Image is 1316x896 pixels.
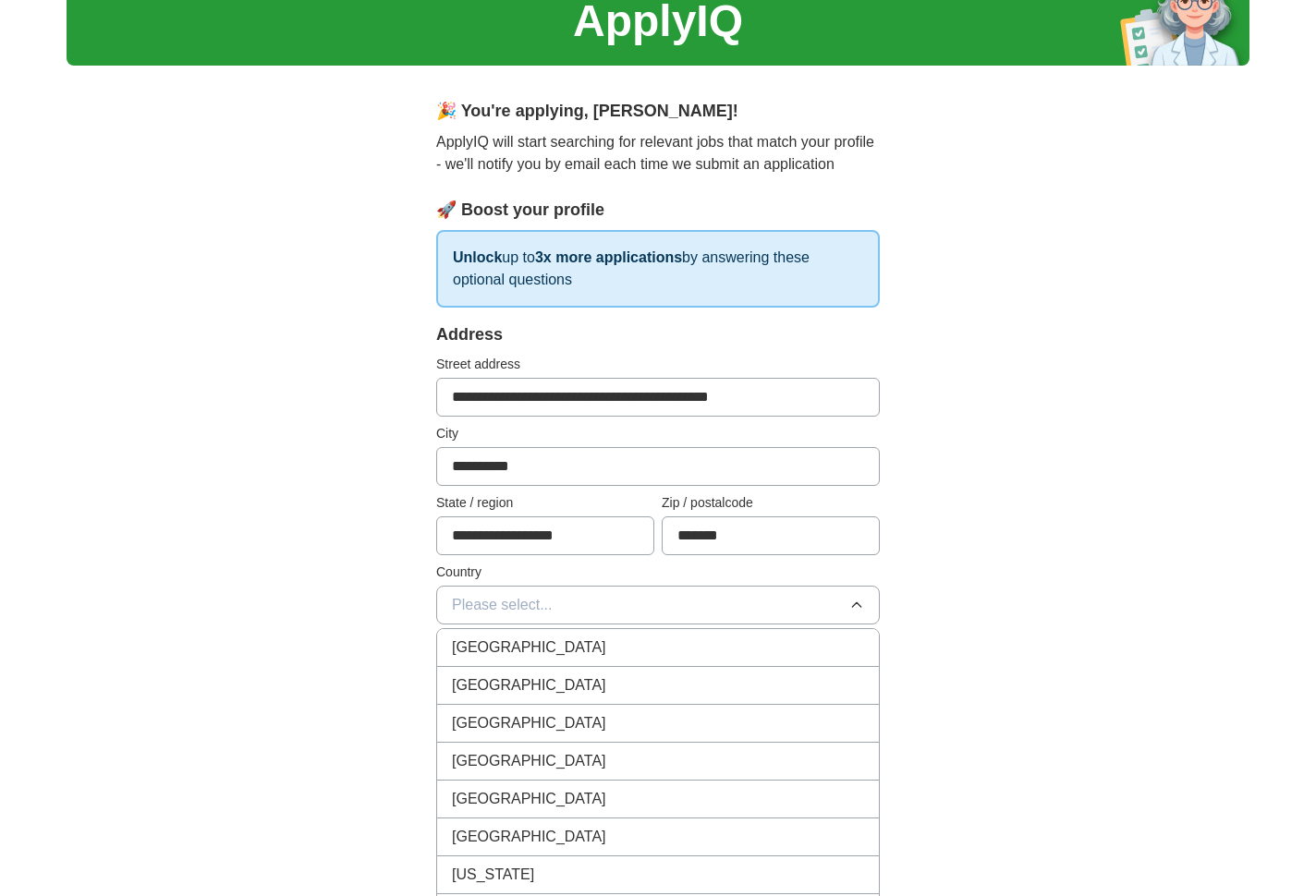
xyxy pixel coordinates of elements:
label: Street address [436,355,880,374]
span: [GEOGRAPHIC_DATA] [452,712,606,734]
div: Address [436,322,880,347]
label: Country [436,563,880,582]
strong: Unlock [453,249,502,265]
label: City [436,424,880,443]
p: ApplyIQ will start searching for relevant jobs that match your profile - we'll notify you by emai... [436,131,880,176]
span: [GEOGRAPHIC_DATA] [452,826,606,848]
span: [GEOGRAPHIC_DATA] [452,788,606,810]
strong: 3x more applications [535,249,682,265]
p: up to by answering these optional questions [436,230,880,308]
label: Zip / postalcode [662,493,880,513]
label: State / region [436,493,654,513]
div: 🎉 You're applying , [PERSON_NAME] ! [436,99,880,124]
span: [GEOGRAPHIC_DATA] [452,750,606,772]
div: 🚀 Boost your profile [436,198,880,223]
span: [US_STATE] [452,864,534,886]
span: Please select... [452,594,553,616]
span: [GEOGRAPHIC_DATA] [452,674,606,696]
button: Please select... [436,586,880,624]
span: [GEOGRAPHIC_DATA] [452,636,606,659]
